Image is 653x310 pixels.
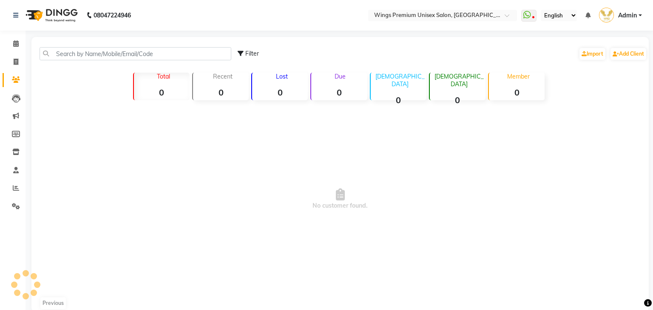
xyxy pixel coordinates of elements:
[371,95,426,105] strong: 0
[599,8,614,23] img: Admin
[252,87,308,98] strong: 0
[313,73,367,80] p: Due
[430,95,485,105] strong: 0
[245,50,259,57] span: Filter
[433,73,485,88] p: [DEMOGRAPHIC_DATA]
[489,87,545,98] strong: 0
[256,73,308,80] p: Lost
[196,73,249,80] p: Recent
[137,73,190,80] p: Total
[22,3,80,27] img: logo
[311,87,367,98] strong: 0
[492,73,545,80] p: Member
[610,48,646,60] a: Add Client
[374,73,426,88] p: [DEMOGRAPHIC_DATA]
[618,11,637,20] span: Admin
[31,104,649,295] span: No customer found.
[134,87,190,98] strong: 0
[579,48,605,60] a: Import
[94,3,131,27] b: 08047224946
[193,87,249,98] strong: 0
[40,47,231,60] input: Search by Name/Mobile/Email/Code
